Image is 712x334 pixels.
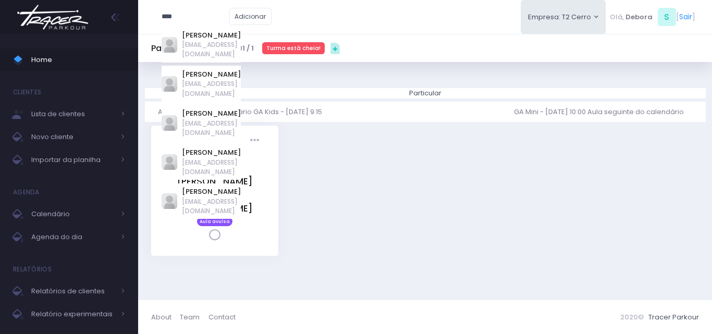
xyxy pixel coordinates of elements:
span: Olá, [610,12,624,22]
a: Contact [208,307,236,327]
a: Aula anterior do calendário GA Kids - [DATE] 9:15 [158,102,330,122]
span: Relatório experimentais [31,307,115,321]
span: [EMAIL_ADDRESS][DOMAIN_NAME] [182,40,241,59]
a: [PERSON_NAME] [182,69,241,80]
span: Home [31,53,125,67]
h4: Clientes [13,82,41,103]
span: Debora [625,12,653,22]
h5: Particular [151,43,192,54]
a: Adicionar [229,8,272,25]
span: [EMAIL_ADDRESS][DOMAIN_NAME] [182,197,241,216]
div: Turma está cheia! [262,42,325,54]
span: [EMAIL_ADDRESS][DOMAIN_NAME] [182,79,241,98]
span: Novo cliente [31,130,115,144]
span: Relatórios de clientes [31,284,115,298]
div: [ ] [606,5,699,29]
a: [PERSON_NAME] [182,108,241,119]
a: [PERSON_NAME] [182,30,241,41]
a: Tracer Parkour [648,312,699,322]
a: Sair [679,11,692,22]
h4: Agenda [13,182,40,203]
span: Calendário [31,207,115,221]
a: GA Mini - [DATE] 10:00 Aula seguinte do calendário [514,102,692,122]
a: Team [180,307,208,327]
h4: Relatórios [13,259,52,280]
a: [PERSON_NAME] [182,147,241,158]
strong: 1 / 1 [242,43,254,53]
span: Importar da planilha [31,153,115,167]
a: [PERSON_NAME] [182,187,241,197]
span: Agenda do dia [31,230,115,244]
div: Particular [409,88,441,98]
span: Lista de clientes [31,107,115,121]
span: [EMAIL_ADDRESS][DOMAIN_NAME] [182,158,241,177]
span: [EMAIL_ADDRESS][DOMAIN_NAME] [182,119,241,138]
a: About [151,307,180,327]
span: S [658,8,676,26]
span: 2020© [620,312,644,322]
